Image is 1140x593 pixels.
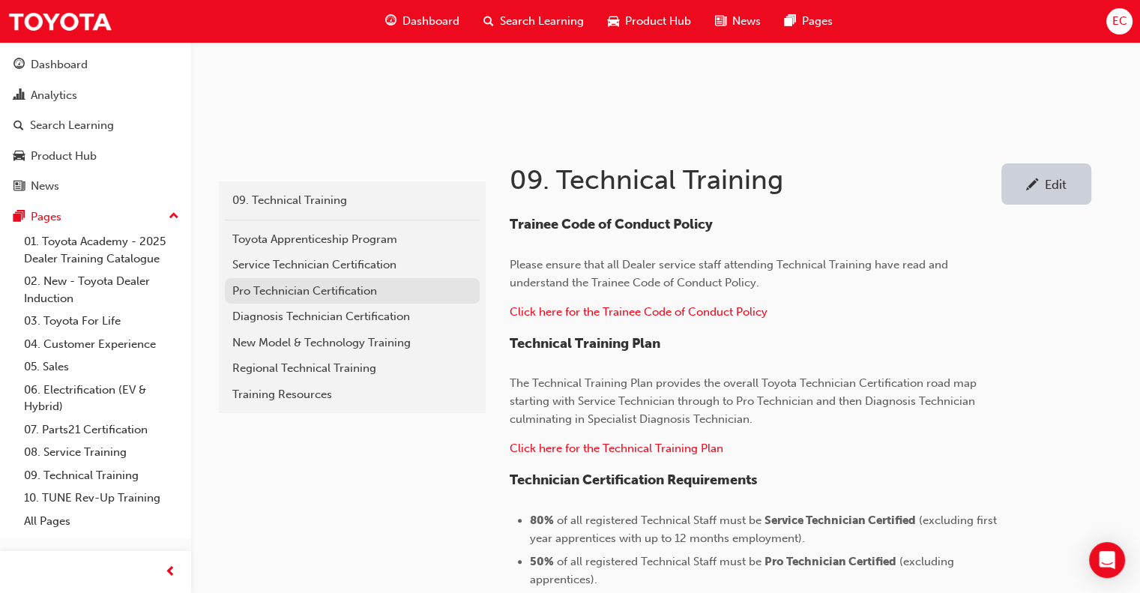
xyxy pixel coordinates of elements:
[625,13,691,30] span: Product Hub
[510,442,723,455] span: Click here for the Technical Training Plan
[764,555,896,568] span: Pro Technician Certified
[1001,163,1091,205] a: Edit
[232,256,472,274] div: Service Technician Certification
[385,12,396,31] span: guage-icon
[6,172,185,200] a: News
[1026,178,1039,193] span: pencil-icon
[18,333,185,356] a: 04. Customer Experience
[232,334,472,352] div: New Model & Technology Training
[232,308,472,325] div: Diagnosis Technician Certification
[608,12,619,31] span: car-icon
[18,418,185,442] a: 07. Parts21 Certification
[225,226,480,253] a: Toyota Apprenticeship Program
[500,13,584,30] span: Search Learning
[557,514,761,527] span: of all registered Technical Staff must be
[7,4,112,38] img: Trak
[18,310,185,333] a: 03. Toyota For Life
[13,119,24,133] span: search-icon
[225,382,480,408] a: Training Resources
[225,330,480,356] a: New Model & Technology Training
[13,180,25,193] span: news-icon
[510,472,757,488] span: Technician Certification Requirements
[530,514,554,527] span: 80%
[225,187,480,214] a: 09. Technical Training
[1112,13,1127,30] span: EC
[31,208,61,226] div: Pages
[510,442,723,455] a: ​Click here for the Technical Training Plan
[6,51,185,79] a: Dashboard
[232,360,472,377] div: Regional Technical Training
[232,283,472,300] div: Pro Technician Certification
[169,207,179,226] span: up-icon
[402,13,459,30] span: Dashboard
[13,150,25,163] span: car-icon
[773,6,845,37] a: pages-iconPages
[165,563,176,582] span: prev-icon
[31,148,97,165] div: Product Hub
[225,252,480,278] a: Service Technician Certification
[225,278,480,304] a: Pro Technician Certification
[18,464,185,487] a: 09. Technical Training
[6,48,185,203] button: DashboardAnalyticsSearch LearningProduct HubNews
[483,12,494,31] span: search-icon
[30,117,114,134] div: Search Learning
[510,163,1001,196] h1: 09. Technical Training
[31,178,59,195] div: News
[18,355,185,379] a: 05. Sales
[18,510,185,533] a: All Pages
[530,555,554,568] span: 50%
[715,12,726,31] span: news-icon
[510,305,767,319] a: Click here for the Trainee Code of Conduct Policy
[373,6,471,37] a: guage-iconDashboard
[18,487,185,510] a: 10. TUNE Rev-Up Training
[13,58,25,72] span: guage-icon
[6,142,185,170] a: Product Hub
[732,13,761,30] span: News
[6,203,185,231] button: Pages
[510,335,660,352] span: Technical Training Plan
[510,216,713,232] span: Trainee Code of Conduct Policy
[232,231,472,248] div: Toyota Apprenticeship Program
[1089,542,1125,578] div: Open Intercom Messenger
[18,270,185,310] a: 02. New - Toyota Dealer Induction
[596,6,703,37] a: car-iconProduct Hub
[232,386,472,403] div: Training Resources
[232,192,472,209] div: 09. Technical Training
[18,230,185,270] a: 01. Toyota Academy - 2025 Dealer Training Catalogue
[6,112,185,139] a: Search Learning
[1106,8,1133,34] button: EC
[225,304,480,330] a: Diagnosis Technician Certification
[471,6,596,37] a: search-iconSearch Learning
[802,13,833,30] span: Pages
[31,87,77,104] div: Analytics
[557,555,761,568] span: of all registered Technical Staff must be
[510,376,980,426] span: The Technical Training Plan provides the overall Toyota Technician Certification road map startin...
[225,355,480,382] a: Regional Technical Training
[13,211,25,224] span: pages-icon
[18,441,185,464] a: 08. Service Training
[530,514,1000,545] span: (excluding first year apprentices with up to 12 months employment).
[510,258,951,289] span: Please ensure that all Dealer service staff attending Technical Training have read and understand...
[6,82,185,109] a: Analytics
[764,514,916,527] span: Service Technician Certified
[785,12,796,31] span: pages-icon
[13,89,25,103] span: chart-icon
[31,56,88,73] div: Dashboard
[18,379,185,418] a: 06. Electrification (EV & Hybrid)
[703,6,773,37] a: news-iconNews
[1045,177,1067,192] div: Edit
